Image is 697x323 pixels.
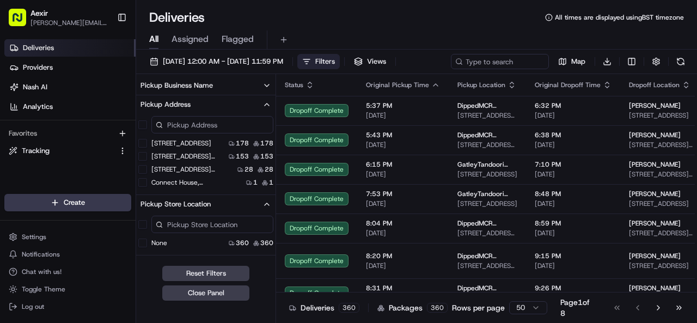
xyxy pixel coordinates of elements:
[4,78,136,96] a: Nash AI
[366,131,440,139] span: 5:43 PM
[457,261,517,270] span: [STREET_ADDRESS][DATE]
[49,115,150,124] div: We're available if you need us!
[377,302,448,313] div: Packages
[457,160,517,169] span: GatleyTandoori GatleyTandoori
[4,264,131,279] button: Chat with us!
[151,239,167,247] label: None
[457,170,517,179] span: [STREET_ADDRESS]
[366,261,440,270] span: [DATE]
[149,33,158,46] span: All
[90,198,94,207] span: •
[535,131,612,139] span: 6:38 PM
[236,239,249,247] span: 360
[535,190,612,198] span: 8:48 PM
[11,44,198,61] p: Welcome 👋
[22,199,30,208] img: 1736555255976-a54dd68f-1ca7-489b-9aae-adbdc363a1c4
[673,54,688,69] button: Refresh
[289,302,359,313] div: Deliveries
[136,195,276,214] button: Pickup Store Location
[77,242,132,251] a: Powered byPylon
[629,160,681,169] span: [PERSON_NAME]
[457,81,505,89] span: Pickup Location
[140,260,198,270] div: Dropoff Full Name
[4,98,136,115] a: Analytics
[285,81,303,89] span: Status
[149,9,205,26] h1: Deliveries
[535,111,612,120] span: [DATE]
[629,131,681,139] span: [PERSON_NAME]
[124,169,146,178] span: [DATE]
[22,233,46,241] span: Settings
[22,169,30,178] img: 1736555255976-a54dd68f-1ca7-489b-9aae-adbdc363a1c4
[366,160,440,169] span: 6:15 PM
[427,303,448,313] div: 360
[34,169,116,178] span: Wisdom [PERSON_NAME]
[535,81,601,89] span: Original Dropoff Time
[136,255,276,274] button: Dropoff Full Name
[23,63,53,72] span: Providers
[11,159,28,180] img: Wisdom Oko
[629,111,696,120] span: [STREET_ADDRESS]
[185,107,198,120] button: Start new chat
[140,100,191,109] div: Pickup Address
[629,229,696,237] span: [STREET_ADDRESS][PERSON_NAME][PERSON_NAME]
[30,8,48,19] span: Aexir
[366,199,440,208] span: [DATE]
[222,33,254,46] span: Flagged
[11,142,70,150] div: Past conversations
[452,302,505,313] p: Rows per page
[366,252,440,260] span: 8:20 PM
[34,198,88,207] span: [PERSON_NAME]
[629,252,681,260] span: [PERSON_NAME]
[11,11,33,33] img: Nash
[4,299,131,314] button: Log out
[366,101,440,110] span: 5:37 PM
[457,141,517,149] span: [STREET_ADDRESS][DATE]
[169,139,198,153] button: See all
[457,111,517,120] span: [STREET_ADDRESS][DATE]
[535,261,612,270] span: [DATE]
[457,219,517,228] span: DippedMCR DippedMCR
[163,57,283,66] span: [DATE] 12:00 AM - [DATE] 11:59 PM
[4,247,131,262] button: Notifications
[11,188,28,205] img: Grace Nketiah
[11,104,30,124] img: 1736555255976-a54dd68f-1ca7-489b-9aae-adbdc363a1c4
[367,57,386,66] span: Views
[451,54,549,69] input: Type to search
[457,229,517,237] span: [STREET_ADDRESS][DATE]
[64,198,85,208] span: Create
[145,54,288,69] button: [DATE] 12:00 AM - [DATE] 11:59 PM
[349,54,391,69] button: Views
[629,219,681,228] span: [PERSON_NAME]
[151,216,273,233] input: Pickup Store Location
[30,19,108,27] button: [PERSON_NAME][EMAIL_ADDRESS][DOMAIN_NAME]
[4,194,131,211] button: Create
[457,199,517,208] span: [STREET_ADDRESS]
[366,284,440,292] span: 8:31 PM
[23,104,42,124] img: 8571987876998_91fb9ceb93ad5c398215_72.jpg
[535,219,612,228] span: 8:59 PM
[535,252,612,260] span: 9:15 PM
[457,101,517,110] span: DippedMCR DippedMCR
[162,285,249,301] button: Close Panel
[108,242,132,251] span: Pylon
[236,139,249,148] span: 178
[22,285,65,294] span: Toggle Theme
[457,284,517,292] span: DippedMCR DippedMCR
[366,219,440,228] span: 8:04 PM
[629,170,696,179] span: [STREET_ADDRESS][PERSON_NAME]
[140,81,213,90] div: Pickup Business Name
[629,199,696,208] span: [STREET_ADDRESS]
[172,33,209,46] span: Assigned
[629,101,681,110] span: [PERSON_NAME]
[535,199,612,208] span: [DATE]
[366,190,440,198] span: 7:53 PM
[9,146,114,156] a: Tracking
[22,267,62,276] span: Chat with us!
[629,284,681,292] span: [PERSON_NAME]
[260,152,273,161] span: 153
[28,70,180,82] input: Clear
[535,160,612,169] span: 7:10 PM
[4,282,131,297] button: Toggle Theme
